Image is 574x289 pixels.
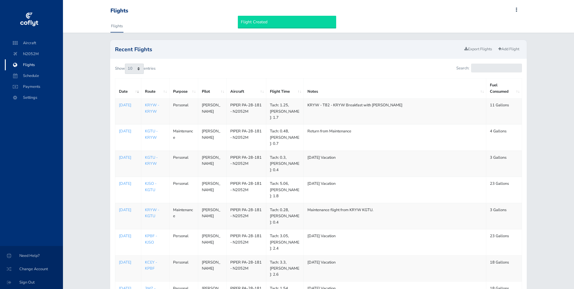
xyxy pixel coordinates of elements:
a: KPBF - KJSO [145,233,157,245]
a: [DATE] [119,128,137,134]
img: coflyt logo [19,11,39,29]
a: [DATE] [119,259,137,265]
td: PIPER PA-28-181 - N2052M [227,229,266,255]
span: Payments [11,81,57,92]
td: [PERSON_NAME] [198,151,227,177]
td: Tach: 3.05, [PERSON_NAME]: 2.4 [266,229,304,255]
span: Settings [11,92,57,103]
span: Flights [11,59,57,70]
td: [PERSON_NAME] [198,203,227,229]
td: PIPER PA-28-181 - N2052M [227,177,266,203]
td: 11 Gallons [486,98,522,125]
a: [DATE] [119,102,137,108]
a: KRYW - KRYW [145,102,159,114]
a: Add Flight [496,45,522,54]
th: Flight Time: activate to sort column ascending [266,78,304,98]
td: 3 Gallons [486,203,522,229]
a: [DATE] [119,181,137,187]
h2: Recent Flights [115,47,462,52]
a: Export Flights [462,45,495,54]
td: [PERSON_NAME] [198,125,227,151]
label: Search: [456,64,522,72]
td: [DATE] Vacation [303,255,486,281]
td: Tach: 0.48, [PERSON_NAME]: 0.7 [266,125,304,151]
td: Personal [169,177,198,203]
td: Return from Maintenance [303,125,486,151]
td: Personal [169,98,198,125]
span: Need Help? [7,250,56,261]
a: Flights [110,19,123,33]
th: Pilot: activate to sort column ascending [198,78,227,98]
span: Sign Out [7,277,56,288]
td: Maintenance flight from KRYW KGTU. [303,203,486,229]
span: Change Account [7,264,56,274]
td: [PERSON_NAME] [198,255,227,281]
th: Purpose: activate to sort column ascending [169,78,198,98]
td: Maintenance [169,203,198,229]
td: 4 Gallons [486,125,522,151]
td: [PERSON_NAME] [198,229,227,255]
td: 23 Gallons [486,177,522,203]
th: Notes: activate to sort column ascending [303,78,486,98]
td: PIPER PA-28-181 - N2052M [227,151,266,177]
th: Route: activate to sort column ascending [141,78,169,98]
a: KCEY - KPBF [145,260,157,271]
a: KRYW - KGTU [145,207,159,219]
td: Tach: 5.06, [PERSON_NAME]: 1.8 [266,177,304,203]
a: KGTU - KRYW [145,155,158,166]
a: KJSO - KGTU [145,181,156,192]
td: Maintenance [169,125,198,151]
td: Personal [169,255,198,281]
td: [PERSON_NAME] [198,98,227,125]
a: [DATE] [119,154,137,161]
td: [PERSON_NAME] [198,177,227,203]
a: [DATE] [119,233,137,239]
select: Showentries [125,64,144,74]
td: Tach: 0.28, [PERSON_NAME]: 0.4 [266,203,304,229]
td: KRYW - T82 - KRYW Breakfast with [PERSON_NAME] [303,98,486,125]
td: 18 Gallons [486,255,522,281]
td: [DATE] Vacation [303,151,486,177]
a: [DATE] [119,207,137,213]
input: Search: [471,64,522,72]
td: 23 Gallons [486,229,522,255]
td: 3 Gallons [486,151,522,177]
td: Tach: 3.3, [PERSON_NAME]: 2.6 [266,255,304,281]
td: Personal [169,151,198,177]
td: Personal [169,229,198,255]
span: Aircraft [11,38,57,48]
div: Flights [110,8,128,14]
a: KGTU - KRYW [145,128,158,140]
td: Tach: 0.3, [PERSON_NAME]: 0.4 [266,151,304,177]
th: Aircraft: activate to sort column ascending [227,78,266,98]
span: Schedule [11,70,57,81]
td: PIPER PA-28-181 - N2052M [227,125,266,151]
th: Date: activate to sort column ascending [115,78,141,98]
td: PIPER PA-28-181 - N2052M [227,255,266,281]
th: Fuel Consumed: activate to sort column ascending [486,78,522,98]
div: Flight Created [238,16,336,28]
td: PIPER PA-28-181 - N2052M [227,98,266,125]
td: Tach: 1.25, [PERSON_NAME]: 1.7 [266,98,304,125]
td: [DATE] Vacation [303,177,486,203]
td: PIPER PA-28-181 - N2052M [227,203,266,229]
td: [DATE] Vacation [303,229,486,255]
span: N2052M [11,48,57,59]
label: Show entries [115,64,156,74]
